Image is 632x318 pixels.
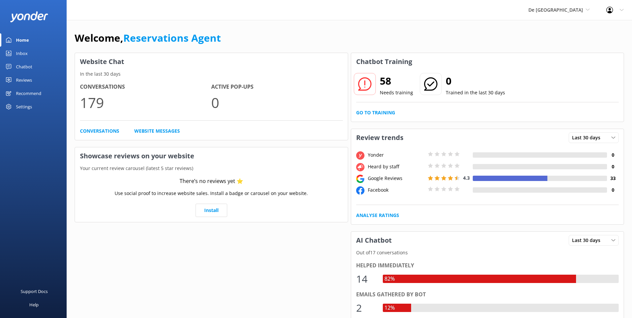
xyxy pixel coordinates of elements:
[380,73,413,89] h2: 58
[10,11,48,22] img: yonder-white-logo.png
[80,127,119,135] a: Conversations
[607,151,619,159] h4: 0
[75,30,221,46] h1: Welcome,
[366,186,426,194] div: Facebook
[572,237,604,244] span: Last 30 days
[29,298,39,311] div: Help
[463,175,470,181] span: 4.3
[75,53,348,70] h3: Website Chat
[21,285,48,298] div: Support Docs
[16,33,29,47] div: Home
[356,271,376,287] div: 14
[211,91,342,114] p: 0
[380,89,413,96] p: Needs training
[351,249,624,256] p: Out of 17 conversations
[351,232,397,249] h3: AI Chatbot
[356,261,619,270] div: Helped immediately
[528,7,583,13] span: De [GEOGRAPHIC_DATA]
[115,190,308,197] p: Use social proof to increase website sales. Install a badge or carousel on your website.
[123,31,221,45] a: Reservations Agent
[607,163,619,170] h4: 0
[16,100,32,113] div: Settings
[351,129,408,146] h3: Review trends
[16,87,41,100] div: Recommend
[180,177,243,186] div: There’s no reviews yet ⭐
[75,70,348,78] p: In the last 30 days
[351,53,417,70] h3: Chatbot Training
[446,89,505,96] p: Trained in the last 30 days
[383,275,396,283] div: 82%
[134,127,180,135] a: Website Messages
[607,186,619,194] h4: 0
[356,109,395,116] a: Go to Training
[366,163,426,170] div: Heard by staff
[356,290,619,299] div: Emails gathered by bot
[75,165,348,172] p: Your current review carousel (latest 5 star reviews)
[16,73,32,87] div: Reviews
[383,304,396,312] div: 12%
[80,83,211,91] h4: Conversations
[75,147,348,165] h3: Showcase reviews on your website
[446,73,505,89] h2: 0
[607,175,619,182] h4: 33
[356,212,399,219] a: Analyse Ratings
[356,300,376,316] div: 2
[80,91,211,114] p: 179
[196,204,227,217] a: Install
[366,175,426,182] div: Google Reviews
[211,83,342,91] h4: Active Pop-ups
[366,151,426,159] div: Yonder
[16,60,32,73] div: Chatbot
[16,47,28,60] div: Inbox
[572,134,604,141] span: Last 30 days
